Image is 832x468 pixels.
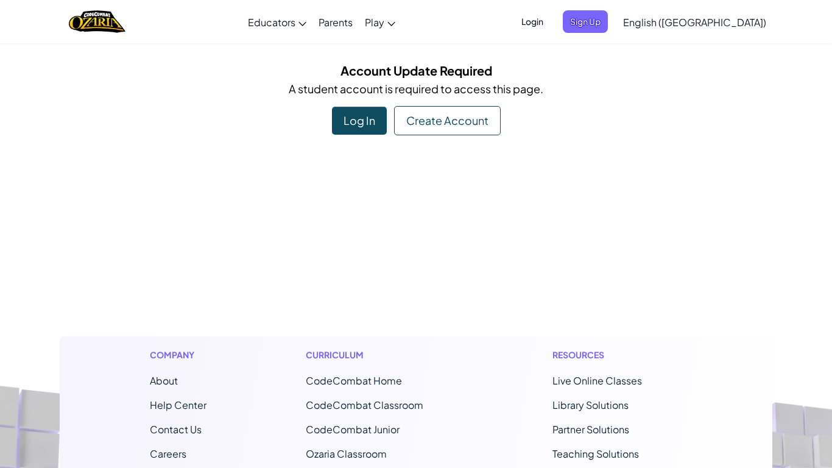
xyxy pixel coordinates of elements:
[69,9,125,34] a: Ozaria by CodeCombat logo
[623,16,766,29] span: English ([GEOGRAPHIC_DATA])
[150,374,178,387] a: About
[306,374,402,387] span: CodeCombat Home
[69,61,763,80] h5: Account Update Required
[359,5,401,38] a: Play
[552,374,642,387] a: Live Online Classes
[150,399,206,411] a: Help Center
[248,16,295,29] span: Educators
[306,447,387,460] a: Ozaria Classroom
[69,80,763,97] p: A student account is required to access this page.
[306,399,423,411] a: CodeCombat Classroom
[306,423,400,436] a: CodeCombat Junior
[365,16,384,29] span: Play
[312,5,359,38] a: Parents
[563,10,608,33] button: Sign Up
[242,5,312,38] a: Educators
[150,447,186,460] a: Careers
[394,106,501,135] div: Create Account
[306,349,453,361] h1: Curriculum
[552,447,639,460] a: Teaching Solutions
[552,349,682,361] h1: Resources
[552,399,629,411] a: Library Solutions
[617,5,772,38] a: English ([GEOGRAPHIC_DATA])
[69,9,125,34] img: Home
[514,10,551,33] button: Login
[150,349,206,361] h1: Company
[332,107,387,135] div: Log In
[150,423,202,436] span: Contact Us
[552,423,629,436] a: Partner Solutions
